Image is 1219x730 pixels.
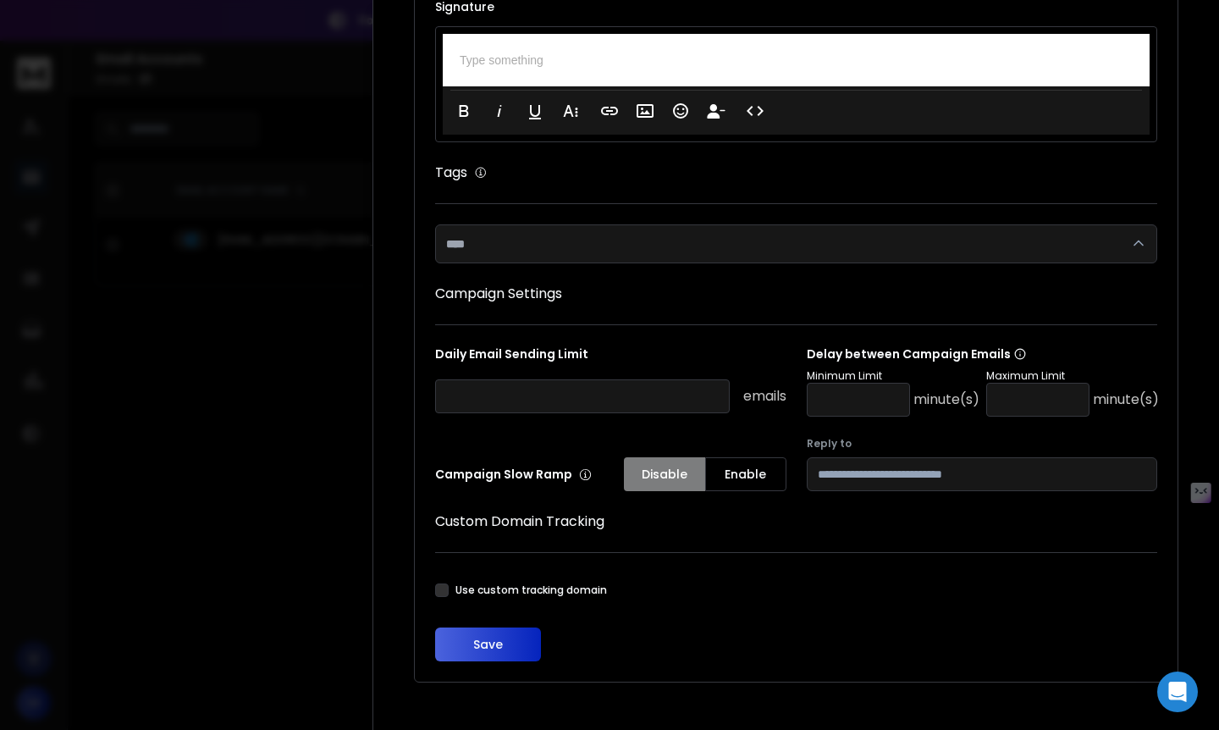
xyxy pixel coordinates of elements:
[665,94,697,128] button: Emoticons
[435,284,1157,304] h1: Campaign Settings
[807,346,1159,362] p: Delay between Campaign Emails
[807,369,979,383] p: Minimum Limit
[743,386,786,406] p: emails
[705,457,786,491] button: Enable
[624,457,705,491] button: Disable
[739,94,771,128] button: Code View
[1157,672,1198,712] div: Open Intercom Messenger
[593,94,626,128] button: Insert Link (⌘K)
[913,390,979,410] p: minute(s)
[1093,390,1159,410] p: minute(s)
[455,583,607,597] label: Use custom tracking domain
[629,94,661,128] button: Insert Image (⌘P)
[435,346,786,369] p: Daily Email Sending Limit
[700,94,732,128] button: Insert Unsubscribe Link
[519,94,551,128] button: Underline (⌘U)
[807,437,1158,451] label: Reply to
[483,94,516,128] button: Italic (⌘I)
[435,628,541,661] button: Save
[448,94,480,128] button: Bold (⌘B)
[435,466,592,483] p: Campaign Slow Ramp
[435,163,467,183] h1: Tags
[435,512,1157,532] h1: Custom Domain Tracking
[554,94,587,128] button: More Text
[435,1,1157,13] label: Signature
[986,369,1159,383] p: Maximum Limit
